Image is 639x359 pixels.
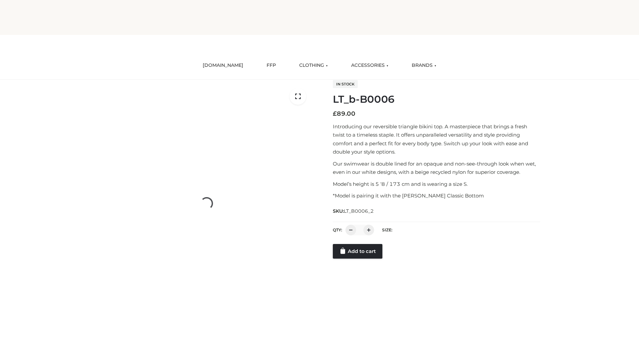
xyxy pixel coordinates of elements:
span: £ [333,110,337,117]
p: Introducing our reversible triangle bikini top. A masterpiece that brings a fresh twist to a time... [333,122,540,156]
p: Our swimwear is double lined for an opaque and non-see-through look when wet, even in our white d... [333,160,540,177]
span: LT_B0006_2 [344,208,374,214]
a: Add to cart [333,244,382,259]
a: ACCESSORIES [346,58,393,73]
p: Model’s height is 5 ‘8 / 173 cm and is wearing a size S. [333,180,540,188]
a: BRANDS [407,58,441,73]
span: SKU: [333,207,374,215]
label: Size: [382,227,392,232]
a: [DOMAIN_NAME] [198,58,248,73]
a: FFP [262,58,281,73]
span: In stock [333,80,358,88]
p: *Model is pairing it with the [PERSON_NAME] Classic Bottom [333,191,540,200]
label: QTY: [333,227,342,232]
h1: LT_b-B0006 [333,93,540,105]
a: CLOTHING [294,58,333,73]
bdi: 89.00 [333,110,355,117]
